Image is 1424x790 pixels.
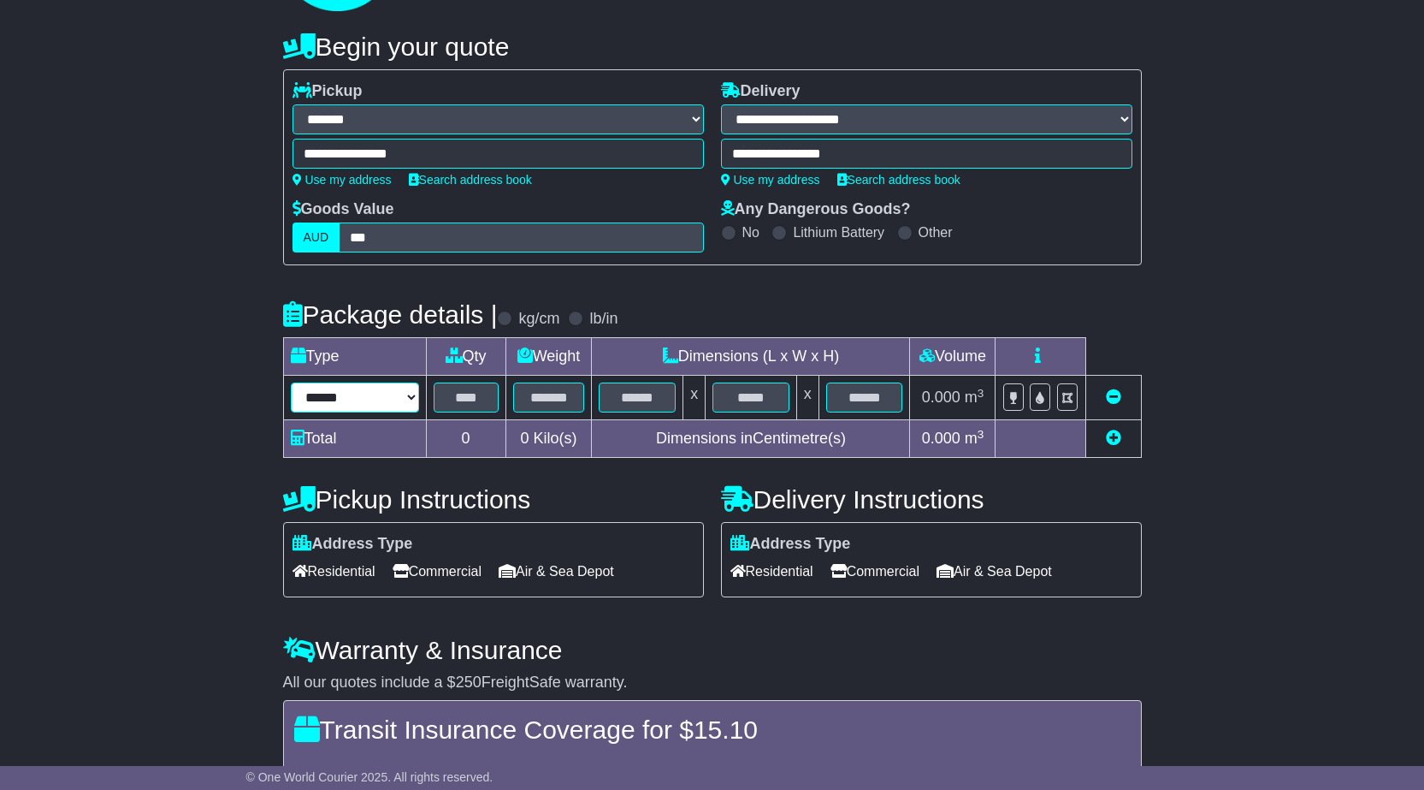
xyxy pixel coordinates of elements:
h4: Pickup Instructions [283,485,704,514]
span: Commercial [393,558,482,585]
label: Pickup [292,82,363,101]
label: lb/in [589,310,617,329]
td: Volume [910,338,996,376]
label: kg/cm [518,310,559,329]
label: Lithium Battery [793,224,884,241]
label: No [742,224,759,241]
span: Commercial [830,558,919,585]
td: Total [283,420,426,458]
label: Other [919,224,953,241]
span: Residential [730,558,813,585]
td: Kilo(s) [505,420,592,458]
a: Search address book [409,173,532,187]
td: 0 [426,420,505,458]
span: 0.000 [922,430,960,447]
td: x [683,376,706,420]
span: © One World Courier 2025. All rights reserved. [246,770,493,784]
a: Use my address [292,173,392,187]
h4: Delivery Instructions [721,485,1142,514]
label: AUD [292,223,340,252]
a: Search address book [837,173,960,187]
h4: Transit Insurance Coverage for $ [294,716,1131,744]
h4: Package details | [283,300,498,329]
span: m [965,430,984,447]
label: Address Type [292,535,413,554]
span: 0.000 [922,389,960,406]
label: Goods Value [292,200,394,219]
label: Any Dangerous Goods? [721,200,911,219]
span: m [965,389,984,406]
div: All our quotes include a $ FreightSafe warranty. [283,674,1142,692]
span: Air & Sea Depot [937,558,1052,585]
td: x [796,376,818,420]
h4: Begin your quote [283,33,1142,61]
td: Dimensions (L x W x H) [592,338,910,376]
span: 250 [456,674,482,691]
label: Delivery [721,82,801,101]
td: Type [283,338,426,376]
span: 0 [520,430,529,447]
span: Air & Sea Depot [499,558,614,585]
sup: 3 [978,387,984,400]
label: Address Type [730,535,851,554]
a: Use my address [721,173,820,187]
td: Weight [505,338,592,376]
td: Qty [426,338,505,376]
span: 15.10 [694,716,758,744]
a: Add new item [1106,430,1121,447]
td: Dimensions in Centimetre(s) [592,420,910,458]
a: Remove this item [1106,389,1121,406]
sup: 3 [978,428,984,441]
h4: Warranty & Insurance [283,636,1142,664]
span: Residential [292,558,375,585]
